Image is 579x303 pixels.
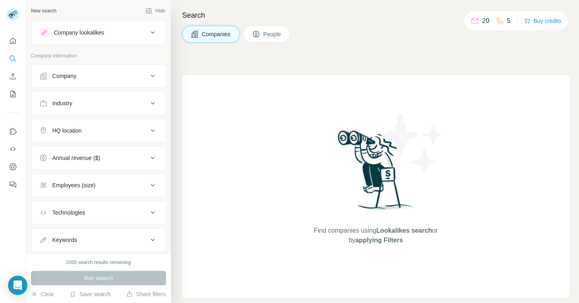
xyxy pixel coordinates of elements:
span: Find companies using or by [311,226,440,245]
button: Company lookalikes [31,23,166,42]
button: Use Surfe on LinkedIn [6,124,19,139]
img: Surfe Illustration - Stars [376,107,448,180]
button: Hide [140,5,171,17]
div: Technologies [52,209,85,217]
span: applying Filters [355,237,403,244]
button: Feedback [6,177,19,192]
button: Use Surfe API [6,142,19,156]
button: Buy credits [524,15,561,27]
p: 20 [482,16,489,26]
button: Search [6,51,19,66]
button: Employees (size) [31,176,166,195]
div: Annual revenue ($) [52,154,100,162]
p: Company information [31,52,166,59]
button: Share filters [126,290,166,298]
h4: Search [182,10,569,21]
button: My lists [6,87,19,101]
button: Company [31,66,166,86]
div: HQ location [52,127,82,135]
span: Companies [202,30,231,38]
button: Industry [31,94,166,113]
button: Quick start [6,34,19,48]
button: Enrich CSV [6,69,19,84]
span: Lookalikes search [376,227,432,234]
div: Employees (size) [52,181,95,189]
button: Annual revenue ($) [31,148,166,168]
div: 2000 search results remaining [66,259,131,266]
div: Company lookalikes [54,29,104,37]
button: Keywords [31,230,166,250]
img: Surfe Illustration - Woman searching with binoculars [334,128,418,218]
button: Dashboard [6,160,19,174]
button: Save search [70,290,111,298]
span: People [263,30,282,38]
div: New search [31,7,56,14]
p: 5 [507,16,511,26]
div: Company [52,72,76,80]
button: Clear [31,290,54,298]
button: HQ location [31,121,166,140]
div: Open Intercom Messenger [8,276,27,295]
div: Industry [52,99,72,107]
div: Keywords [52,236,77,244]
button: Technologies [31,203,166,222]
